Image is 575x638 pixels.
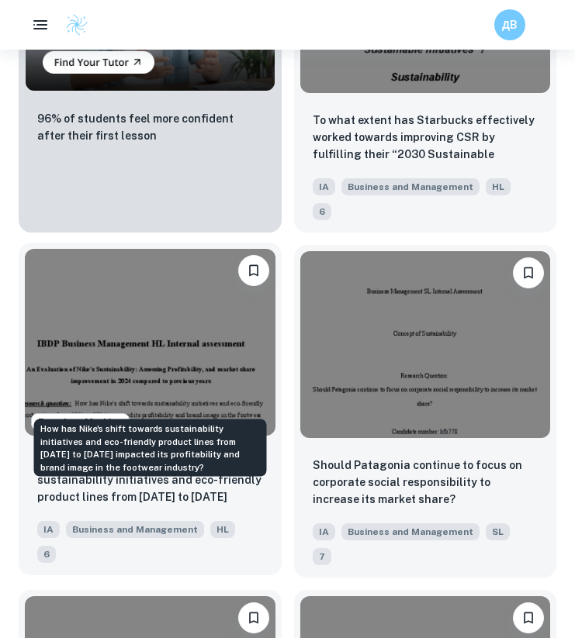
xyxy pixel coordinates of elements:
[513,257,544,288] button: Bookmark
[501,16,519,33] h6: ДB
[37,110,263,144] p: 96% of students feel more confident after their first lesson
[56,13,88,36] a: Clastify logo
[341,523,480,540] span: Business and Management
[313,178,335,195] span: IA
[300,251,551,439] img: Business and Management IA example thumbnail: Should Patagonia continue to focus on co
[486,178,511,195] span: HL
[238,255,269,286] button: Bookmark
[513,602,544,633] button: Bookmark
[313,112,539,164] p: To what extent has Starbucks effectively worked towards improving CSR by fulfilling their “2030 S...
[37,454,263,507] p: How has Nike's shift towards sustainability initiatives and eco-friendly product lines from 2021 ...
[313,457,539,508] p: Should Patagonia continue to focus on corporate social responsibility to increase its market share?
[341,178,480,195] span: Business and Management
[66,521,204,538] span: Business and Management
[238,602,269,633] button: Bookmark
[294,245,557,578] a: BookmarkShould Patagonia continue to focus on corporate social responsibility to increase its mar...
[65,13,88,36] img: Clastify logo
[37,521,60,538] span: IA
[34,419,267,477] div: How has Nike's shift towards sustainability initiatives and eco-friendly product lines from [DATE...
[210,521,235,538] span: HL
[486,523,510,540] span: SL
[37,546,56,563] span: 6
[313,203,331,220] span: 6
[19,245,282,578] a: Examiner MarkingBookmarkHow has Nike's shift towards sustainability initiatives and eco-friendly ...
[494,9,525,40] button: ДB
[313,523,335,540] span: IA
[25,249,275,436] img: Business and Management IA example thumbnail: How has Nike's shift towards sustainabil
[313,548,331,565] span: 7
